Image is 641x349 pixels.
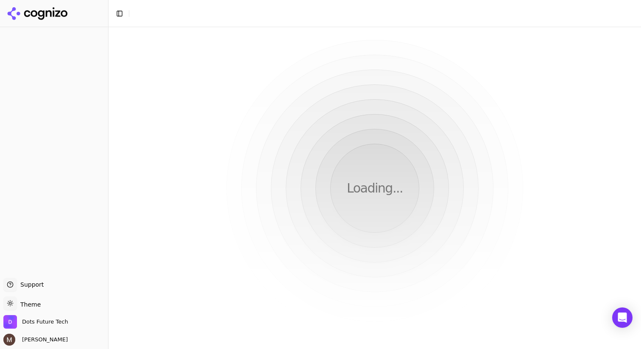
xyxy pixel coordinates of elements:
span: Theme [17,301,41,308]
button: Open user button [3,334,68,346]
img: Martyn Strydom [3,334,15,346]
span: Dots Future Tech [22,318,68,326]
img: Dots Future Tech [3,315,17,329]
button: Open organization switcher [3,315,68,329]
span: [PERSON_NAME] [19,336,68,343]
span: Support [17,280,44,289]
div: Open Intercom Messenger [612,307,633,328]
p: Loading... [347,181,403,196]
